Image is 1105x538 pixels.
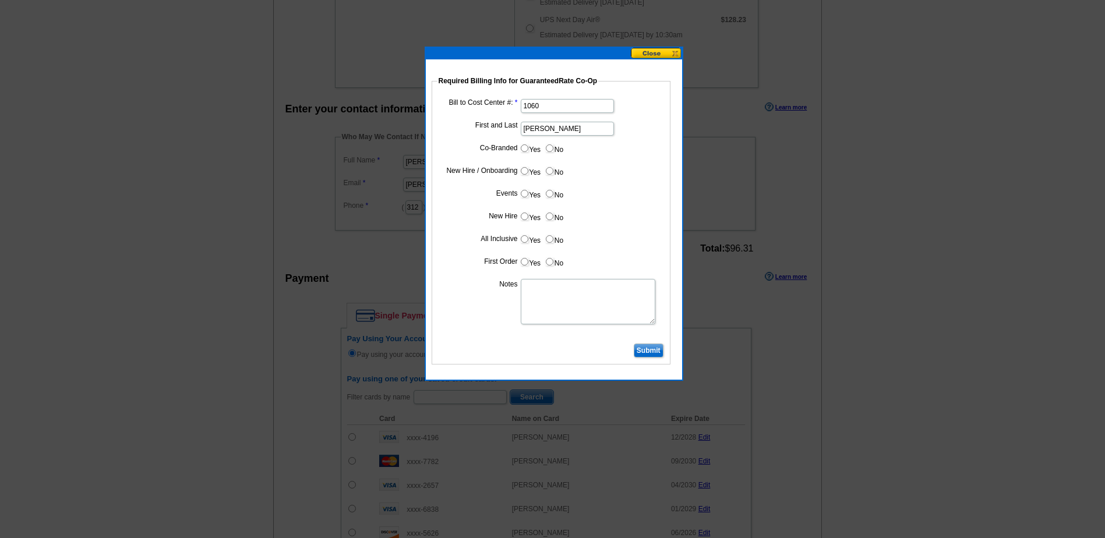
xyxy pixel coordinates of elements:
[545,141,563,155] label: No
[546,167,553,175] input: No
[545,187,563,200] label: No
[634,344,663,358] input: Submit
[520,187,541,200] label: Yes
[440,165,518,176] label: New Hire / Onboarding
[440,233,518,244] label: All Inclusive
[440,120,518,130] label: First and Last
[545,255,563,268] label: No
[546,258,553,266] input: No
[440,97,518,108] label: Bill to Cost Center #:
[520,232,541,246] label: Yes
[545,210,563,223] label: No
[521,144,528,152] input: Yes
[440,211,518,221] label: New Hire
[440,143,518,153] label: Co-Branded
[521,167,528,175] input: Yes
[546,213,553,220] input: No
[546,190,553,197] input: No
[545,232,563,246] label: No
[440,256,518,267] label: First Order
[440,188,518,199] label: Events
[521,235,528,243] input: Yes
[521,190,528,197] input: Yes
[872,267,1105,538] iframe: LiveChat chat widget
[437,76,599,86] legend: Required Billing Info for GuaranteedRate Co-Op
[520,255,541,268] label: Yes
[440,279,518,289] label: Notes
[520,164,541,178] label: Yes
[545,164,563,178] label: No
[546,235,553,243] input: No
[521,258,528,266] input: Yes
[521,213,528,220] input: Yes
[520,210,541,223] label: Yes
[546,144,553,152] input: No
[520,141,541,155] label: Yes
